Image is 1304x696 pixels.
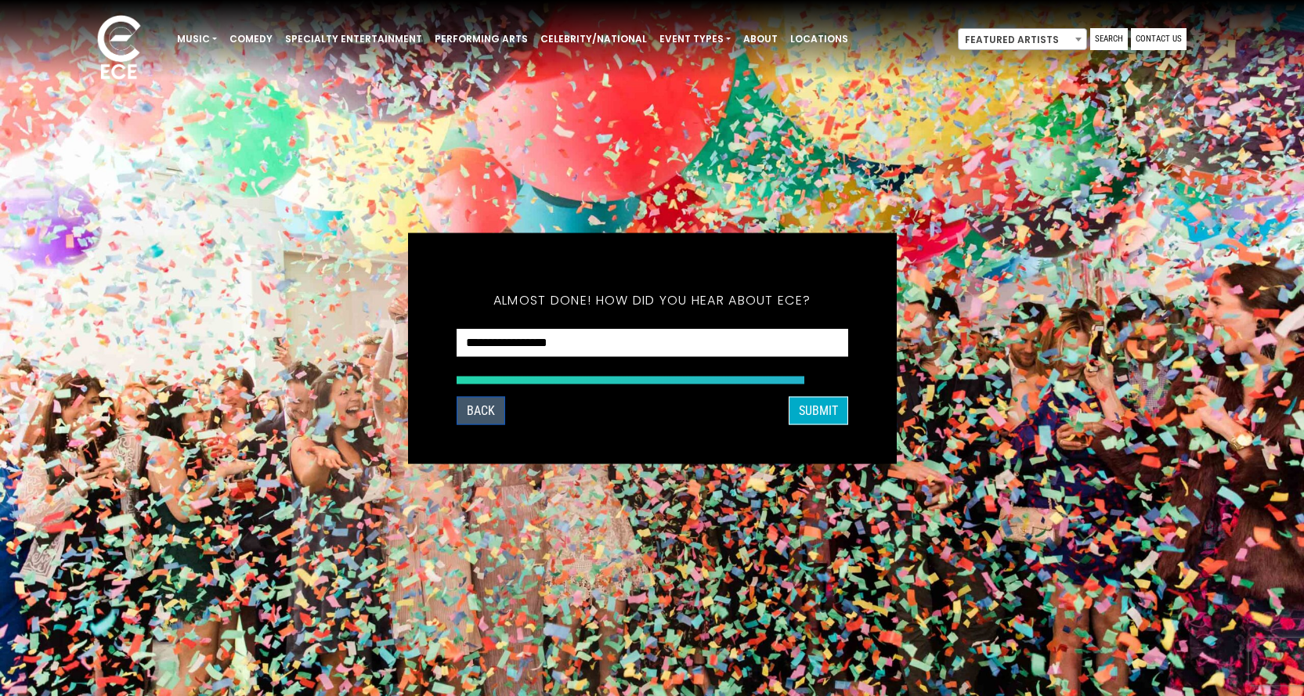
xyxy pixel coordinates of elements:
a: Music [171,26,223,52]
a: About [737,26,784,52]
a: Contact Us [1131,28,1187,50]
span: Featured Artists [959,29,1086,51]
select: How did you hear about ECE [457,328,848,357]
a: Specialty Entertainment [279,26,428,52]
a: Celebrity/National [534,26,653,52]
a: Search [1090,28,1128,50]
img: ece_new_logo_whitev2-1.png [80,11,158,87]
span: Featured Artists [958,28,1087,50]
h5: Almost done! How did you hear about ECE? [457,272,848,328]
button: Back [457,396,505,424]
a: Event Types [653,26,737,52]
a: Performing Arts [428,26,534,52]
a: Locations [784,26,854,52]
a: Comedy [223,26,279,52]
button: SUBMIT [789,396,848,424]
